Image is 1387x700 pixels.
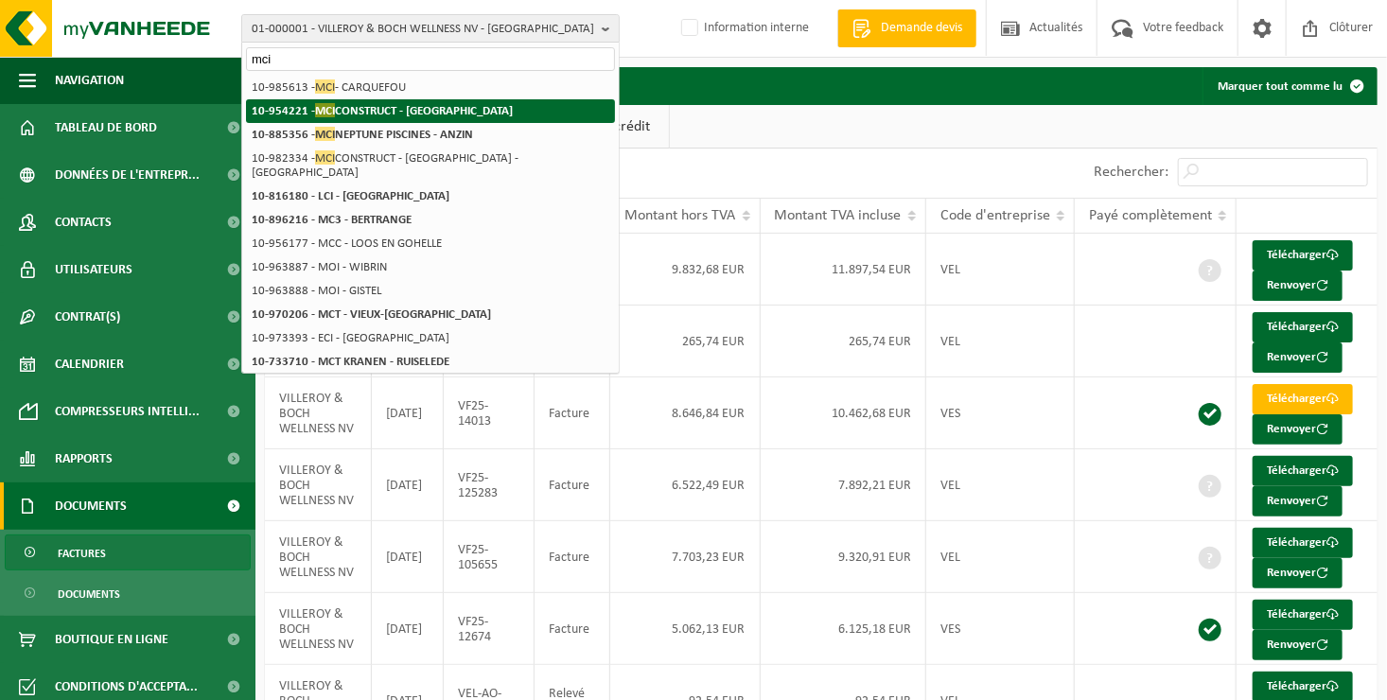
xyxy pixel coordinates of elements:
[246,147,615,184] li: 10-982334 - CONSTRUCT - [GEOGRAPHIC_DATA] - [GEOGRAPHIC_DATA]
[761,377,926,449] td: 10.462,68 EUR
[1253,414,1343,445] button: Renvoyer
[315,127,335,141] span: MCI
[252,308,491,321] strong: 10-970206 - MCT - VIEUX-[GEOGRAPHIC_DATA]
[444,521,535,593] td: VF25-105655
[252,190,449,202] strong: 10-816180 - LCI - [GEOGRAPHIC_DATA]
[55,482,127,530] span: Documents
[535,377,610,449] td: Facture
[265,593,372,665] td: VILLEROY & BOCH WELLNESS NV
[444,593,535,665] td: VF25-12674
[55,341,124,388] span: Calendrier
[926,449,1075,521] td: VEL
[55,616,168,663] span: Boutique en ligne
[761,593,926,665] td: 6.125,18 EUR
[1203,67,1376,105] button: Marquer tout comme lu
[55,293,120,341] span: Contrat(s)
[876,19,967,38] span: Demande devis
[265,521,372,593] td: VILLEROY & BOCH WELLNESS NV
[926,593,1075,665] td: VES
[444,377,535,449] td: VF25-14013
[610,521,761,593] td: 7.703,23 EUR
[55,104,157,151] span: Tableau de bord
[315,103,335,117] span: MCI
[55,199,112,246] span: Contacts
[372,449,444,521] td: [DATE]
[1253,600,1353,630] a: Télécharger
[246,76,615,99] li: 10-985613 - - CARQUEFOU
[252,214,412,226] strong: 10-896216 - MC3 - BERTRANGE
[1253,486,1343,516] button: Renvoyer
[761,234,926,306] td: 11.897,54 EUR
[926,306,1075,377] td: VEL
[610,593,761,665] td: 5.062,13 EUR
[55,435,113,482] span: Rapports
[1253,456,1353,486] a: Télécharger
[1253,384,1353,414] a: Télécharger
[1253,558,1343,588] button: Renvoyer
[926,234,1075,306] td: VEL
[535,449,610,521] td: Facture
[535,521,610,593] td: Facture
[246,255,615,279] li: 10-963887 - MOI - WIBRIN
[5,575,251,611] a: Documents
[610,449,761,521] td: 6.522,49 EUR
[775,208,902,223] span: Montant TVA incluse
[246,232,615,255] li: 10-956177 - MCC - LOOS EN GOHELLE
[926,521,1075,593] td: VEL
[1094,166,1168,181] label: Rechercher:
[610,234,761,306] td: 9.832,68 EUR
[246,326,615,350] li: 10-973393 - ECI - [GEOGRAPHIC_DATA]
[5,534,251,570] a: Factures
[58,535,106,571] span: Factures
[265,449,372,521] td: VILLEROY & BOCH WELLNESS NV
[535,593,610,665] td: Facture
[761,521,926,593] td: 9.320,91 EUR
[1253,240,1353,271] a: Télécharger
[761,306,926,377] td: 265,74 EUR
[315,150,335,165] span: MCI
[1253,630,1343,660] button: Renvoyer
[372,593,444,665] td: [DATE]
[761,449,926,521] td: 7.892,21 EUR
[315,79,335,94] span: MCI
[1089,208,1212,223] span: Payé complètement
[252,15,594,44] span: 01-000001 - VILLEROY & BOCH WELLNESS NV - [GEOGRAPHIC_DATA]
[1253,342,1343,373] button: Renvoyer
[610,306,761,377] td: 265,74 EUR
[837,9,976,47] a: Demande devis
[372,521,444,593] td: [DATE]
[1253,312,1353,342] a: Télécharger
[252,356,449,368] strong: 10-733710 - MCT KRANEN - RUISELEDE
[55,151,200,199] span: Données de l'entrepr...
[444,449,535,521] td: VF25-125283
[610,377,761,449] td: 8.646,84 EUR
[624,208,735,223] span: Montant hors TVA
[58,576,120,612] span: Documents
[677,14,809,43] label: Information interne
[246,47,615,71] input: Chercher des succursales liées
[926,377,1075,449] td: VES
[940,208,1050,223] span: Code d'entreprise
[241,14,620,43] button: 01-000001 - VILLEROY & BOCH WELLNESS NV - [GEOGRAPHIC_DATA]
[55,388,200,435] span: Compresseurs intelli...
[55,57,124,104] span: Navigation
[55,246,132,293] span: Utilisateurs
[265,377,372,449] td: VILLEROY & BOCH WELLNESS NV
[1253,271,1343,301] button: Renvoyer
[372,377,444,449] td: [DATE]
[252,127,473,141] strong: 10-885356 - NEPTUNE PISCINES - ANZIN
[252,103,513,117] strong: 10-954221 - CONSTRUCT - [GEOGRAPHIC_DATA]
[1253,528,1353,558] a: Télécharger
[246,279,615,303] li: 10-963888 - MOI - GISTEL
